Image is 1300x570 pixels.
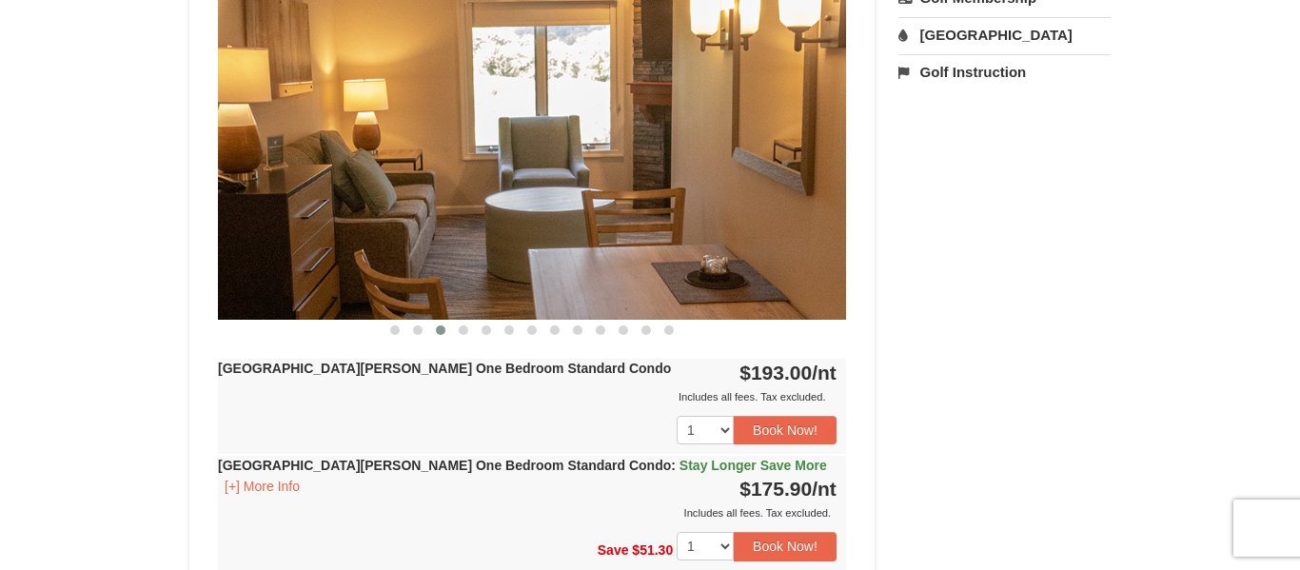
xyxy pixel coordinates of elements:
[734,416,837,444] button: Book Now!
[218,361,671,376] strong: [GEOGRAPHIC_DATA][PERSON_NAME] One Bedroom Standard Condo
[898,17,1111,52] a: [GEOGRAPHIC_DATA]
[739,478,812,500] span: $175.90
[218,476,306,497] button: [+] More Info
[739,362,837,383] strong: $193.00
[812,478,837,500] span: /nt
[218,458,827,473] strong: [GEOGRAPHIC_DATA][PERSON_NAME] One Bedroom Standard Condo
[812,362,837,383] span: /nt
[680,458,827,473] span: Stay Longer Save More
[218,387,837,406] div: Includes all fees. Tax excluded.
[218,503,837,522] div: Includes all fees. Tax excluded.
[598,542,629,558] span: Save
[898,54,1111,89] a: Golf Instruction
[671,458,676,473] span: :
[632,542,673,558] span: $51.30
[734,532,837,560] button: Book Now!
